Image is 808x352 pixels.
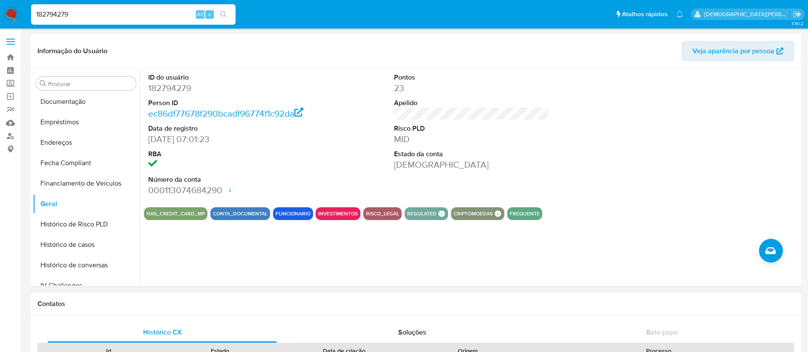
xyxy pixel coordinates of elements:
dd: 182794279 [148,82,304,94]
dd: MID [394,133,549,145]
h1: Informação do Usuário [37,47,107,55]
button: IV Challenges [33,275,139,296]
span: s [208,10,211,18]
button: Fecha Compliant [33,153,139,173]
dt: Data de registro [148,124,304,133]
a: ec86df77678f290bcadf96774f1c92da [148,107,303,120]
dt: Estado da conta [394,149,549,159]
p: thais.asantos@mercadolivre.com [704,10,790,18]
button: Procurar [40,80,46,87]
input: Pesquise usuários ou casos... [31,9,236,20]
span: Bate-papo [646,327,678,337]
span: Atalhos rápidos [622,10,667,19]
input: Procurar [48,80,132,88]
button: Endereços [33,132,139,153]
button: Veja aparência por pessoa [681,41,794,61]
dt: RBA [148,149,304,159]
a: Sair [793,10,802,19]
span: Soluções [398,327,426,337]
button: Geral [33,194,139,214]
button: Documentação [33,92,139,112]
button: Histórico de casos [33,235,139,255]
dt: ID do usuário [148,73,304,82]
h1: Contatos [37,300,794,308]
span: Histórico CX [143,327,182,337]
dd: [DATE] 07:01:23 [148,133,304,145]
button: Financiamento de Veículos [33,173,139,194]
dd: 000113074684290 [148,184,304,196]
dt: Risco PLD [394,124,549,133]
button: search-icon [215,9,232,20]
dt: Número da conta [148,175,304,184]
span: Veja aparência por pessoa [693,41,774,61]
a: Notificações [676,11,683,18]
dt: Pontos [394,73,549,82]
dt: Apelido [394,98,549,108]
dd: 23 [394,82,549,94]
button: Empréstimos [33,112,139,132]
dt: Person ID [148,98,304,108]
button: Histórico de conversas [33,255,139,275]
dd: [DEMOGRAPHIC_DATA] [394,159,549,171]
span: Alt [197,10,204,18]
button: Histórico de Risco PLD [33,214,139,235]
